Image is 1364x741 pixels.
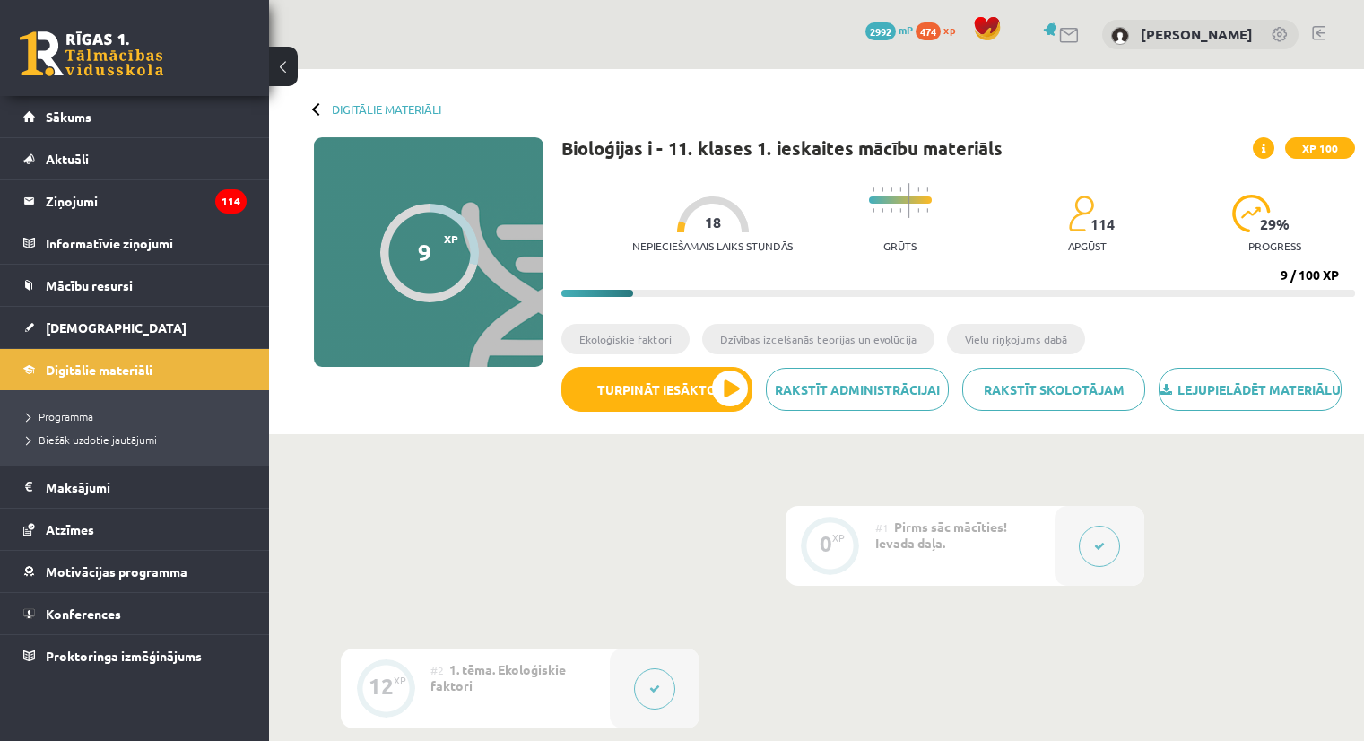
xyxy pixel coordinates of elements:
[23,551,247,592] a: Motivācijas programma
[891,187,892,192] img: icon-short-line-57e1e144782c952c97e751825c79c345078a6d821885a25fce030b3d8c18986b.svg
[832,533,845,543] div: XP
[873,187,874,192] img: icon-short-line-57e1e144782c952c97e751825c79c345078a6d821885a25fce030b3d8c18986b.svg
[23,307,247,348] a: [DEMOGRAPHIC_DATA]
[632,240,793,252] p: Nepieciešamais laiks stundās
[1159,368,1342,411] a: Lejupielādēt materiālu
[962,368,1145,411] a: Rakstīt skolotājam
[865,22,896,40] span: 2992
[23,466,247,508] a: Maksājumi
[891,208,892,213] img: icon-short-line-57e1e144782c952c97e751825c79c345078a6d821885a25fce030b3d8c18986b.svg
[943,22,955,37] span: xp
[46,648,202,664] span: Proktoringa izmēģinājums
[23,635,247,676] a: Proktoringa izmēģinājums
[899,208,901,213] img: icon-short-line-57e1e144782c952c97e751825c79c345078a6d821885a25fce030b3d8c18986b.svg
[20,31,163,76] a: Rīgas 1. Tālmācības vidusskola
[430,661,566,693] span: 1. tēma. Ekoloģiskie faktori
[369,678,394,694] div: 12
[46,563,187,580] span: Motivācijas programma
[899,22,913,37] span: mP
[215,189,247,214] i: 114
[882,187,883,192] img: icon-short-line-57e1e144782c952c97e751825c79c345078a6d821885a25fce030b3d8c18986b.svg
[561,367,752,412] button: Turpināt iesākto
[46,180,247,222] legend: Ziņojumi
[46,362,152,378] span: Digitālie materiāli
[947,324,1085,354] li: Vielu riņķojums dabā
[865,22,913,37] a: 2992 mP
[23,593,247,634] a: Konferences
[46,521,94,537] span: Atzīmes
[46,319,187,336] span: [DEMOGRAPHIC_DATA]
[46,466,247,508] legend: Maksājumi
[916,22,964,37] a: 474 xp
[23,222,247,264] a: Informatīvie ziņojumi
[46,277,133,293] span: Mācību resursi
[444,232,458,245] span: XP
[1248,240,1301,252] p: progress
[418,239,431,266] div: 9
[394,676,406,685] div: XP
[561,324,690,354] li: Ekoloģiskie faktori
[1068,240,1107,252] p: apgūst
[917,208,919,213] img: icon-short-line-57e1e144782c952c97e751825c79c345078a6d821885a25fce030b3d8c18986b.svg
[27,432,251,448] a: Biežāk uzdotie jautājumi
[27,409,93,423] span: Programma
[23,96,247,137] a: Sākums
[1232,195,1271,232] img: icon-progress-161ccf0a02000e728c5f80fcf4c31c7af3da0e1684b2b1d7c360e028c24a22f1.svg
[882,208,883,213] img: icon-short-line-57e1e144782c952c97e751825c79c345078a6d821885a25fce030b3d8c18986b.svg
[926,208,928,213] img: icon-short-line-57e1e144782c952c97e751825c79c345078a6d821885a25fce030b3d8c18986b.svg
[873,208,874,213] img: icon-short-line-57e1e144782c952c97e751825c79c345078a6d821885a25fce030b3d8c18986b.svg
[23,265,247,306] a: Mācību resursi
[1141,25,1253,43] a: [PERSON_NAME]
[23,138,247,179] a: Aktuāli
[908,183,910,218] img: icon-long-line-d9ea69661e0d244f92f715978eff75569469978d946b2353a9bb055b3ed8787d.svg
[875,519,1007,551] span: Pirms sāc mācīties! Ievada daļa.
[1260,216,1290,232] span: 29 %
[1285,137,1355,159] span: XP 100
[899,187,901,192] img: icon-short-line-57e1e144782c952c97e751825c79c345078a6d821885a25fce030b3d8c18986b.svg
[561,137,1003,159] h1: Bioloģijas i - 11. klases 1. ieskaites mācību materiāls
[23,509,247,550] a: Atzīmes
[916,22,941,40] span: 474
[23,180,247,222] a: Ziņojumi114
[46,222,247,264] legend: Informatīvie ziņojumi
[820,536,832,552] div: 0
[27,408,251,424] a: Programma
[46,151,89,167] span: Aktuāli
[27,432,157,447] span: Biežāk uzdotie jautājumi
[705,214,721,231] span: 18
[332,102,441,116] a: Digitālie materiāli
[702,324,934,354] li: Dzīvības izcelšanās teorijas un evolūcija
[1111,27,1129,45] img: Viktorija Paņuhno
[875,520,889,535] span: #1
[917,187,919,192] img: icon-short-line-57e1e144782c952c97e751825c79c345078a6d821885a25fce030b3d8c18986b.svg
[883,240,917,252] p: Grūts
[23,349,247,390] a: Digitālie materiāli
[1068,195,1094,232] img: students-c634bb4e5e11cddfef0936a35e636f08e4e9abd3cc4e673bd6f9a4125e45ecb1.svg
[1090,216,1115,232] span: 114
[926,187,928,192] img: icon-short-line-57e1e144782c952c97e751825c79c345078a6d821885a25fce030b3d8c18986b.svg
[46,109,91,125] span: Sākums
[766,368,949,411] a: Rakstīt administrācijai
[430,663,444,677] span: #2
[46,606,121,622] span: Konferences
